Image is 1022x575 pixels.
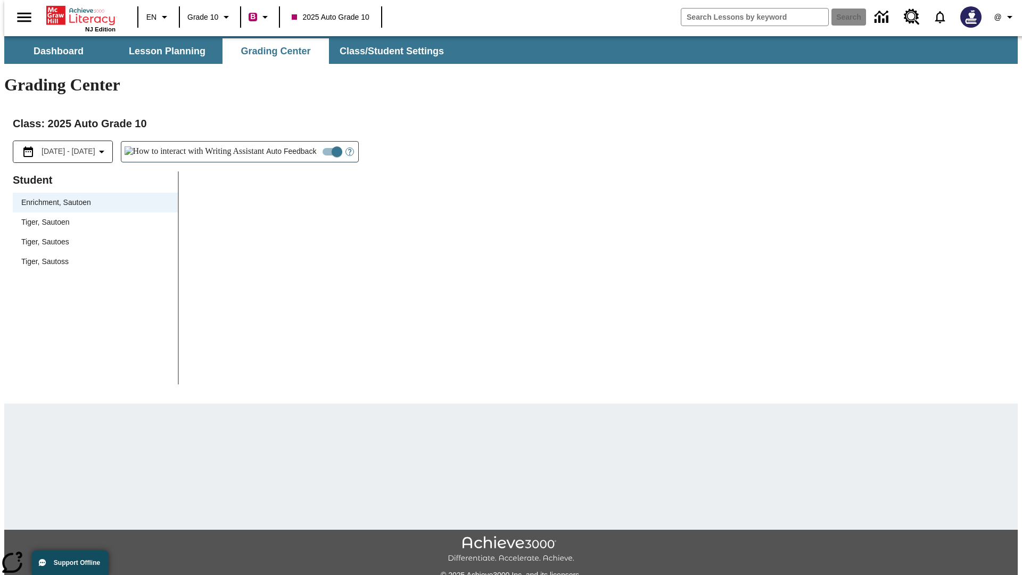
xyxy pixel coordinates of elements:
[46,4,116,32] div: Home
[85,26,116,32] span: NJ Edition
[897,3,926,31] a: Resource Center, Will open in new tab
[95,145,108,158] svg: Collapse Date Range Filter
[32,551,109,575] button: Support Offline
[960,6,982,28] img: Avatar
[114,38,220,64] button: Lesson Planning
[13,171,178,188] p: Student
[4,38,454,64] div: SubNavbar
[54,559,100,566] span: Support Offline
[21,217,70,228] div: Tiger, Sautoen
[681,9,828,26] input: search field
[222,38,329,64] button: Grading Center
[42,146,95,157] span: [DATE] - [DATE]
[994,12,1001,23] span: @
[142,7,176,27] button: Language: EN, Select a language
[4,36,1018,64] div: SubNavbar
[926,3,954,31] a: Notifications
[125,146,265,157] img: How to interact with Writing Assistant
[341,142,358,162] button: Open Help for Writing Assistant
[292,12,369,23] span: 2025 Auto Grade 10
[187,12,218,23] span: Grade 10
[13,252,178,272] div: Tiger, Sautoss
[34,45,84,57] span: Dashboard
[13,212,178,232] div: Tiger, Sautoen
[18,145,108,158] button: Select the date range menu item
[331,38,452,64] button: Class/Student Settings
[183,7,237,27] button: Grade: Grade 10, Select a grade
[250,10,256,23] span: B
[21,236,69,248] div: Tiger, Sautoes
[340,45,444,57] span: Class/Student Settings
[146,12,156,23] span: EN
[988,7,1022,27] button: Profile/Settings
[9,2,40,33] button: Open side menu
[21,256,69,267] div: Tiger, Sautoss
[448,536,574,563] img: Achieve3000 Differentiate Accelerate Achieve
[4,75,1018,95] h1: Grading Center
[241,45,310,57] span: Grading Center
[5,38,112,64] button: Dashboard
[46,5,116,26] a: Home
[129,45,205,57] span: Lesson Planning
[868,3,897,32] a: Data Center
[21,197,91,208] div: Enrichment, Sautoen
[244,7,276,27] button: Boost Class color is violet red. Change class color
[954,3,988,31] button: Select a new avatar
[13,115,1009,132] h2: Class : 2025 Auto Grade 10
[13,232,178,252] div: Tiger, Sautoes
[13,193,178,212] div: Enrichment, Sautoen
[266,146,316,157] span: Auto Feedback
